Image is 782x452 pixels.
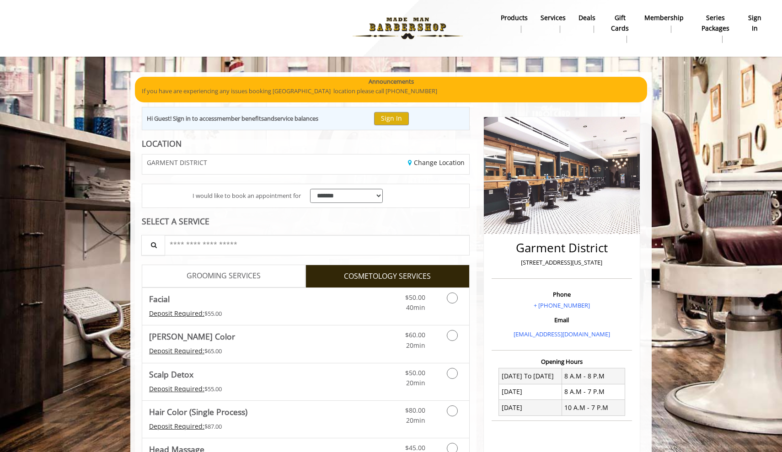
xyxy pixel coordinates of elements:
b: member benefits [217,114,264,122]
span: I would like to book an appointment for [193,191,301,201]
td: [DATE] [499,384,562,399]
span: $45.00 [405,443,425,452]
b: products [501,13,528,23]
b: Facial [149,292,170,305]
span: This service needs some Advance to be paid before we block your appointment [149,422,204,431]
b: Scalp Detox [149,368,193,381]
b: gift cards [608,13,632,33]
span: $50.00 [405,368,425,377]
span: COSMETOLOGY SERVICES [344,271,431,282]
a: MembershipMembership [638,11,690,35]
b: Membership [644,13,684,23]
a: sign insign in [741,11,769,35]
b: LOCATION [142,138,182,149]
a: + [PHONE_NUMBER] [534,301,590,309]
a: Change Location [408,158,465,167]
span: 20min [406,341,425,350]
td: 8 A.M - 8 P.M [562,368,625,384]
b: [PERSON_NAME] Color [149,330,235,343]
img: Made Man Barbershop logo [345,3,471,53]
div: $65.00 [149,346,333,356]
a: ServicesServices [534,11,572,35]
span: $50.00 [405,293,425,302]
div: Hi Guest! Sign in to access and [147,114,318,123]
a: [EMAIL_ADDRESS][DOMAIN_NAME] [514,330,610,338]
span: This service needs some Advance to be paid before we block your appointment [149,346,204,355]
b: Series packages [696,13,734,33]
div: $55.00 [149,384,333,394]
span: 40min [406,303,425,312]
div: SELECT A SERVICE [142,217,470,226]
span: 20min [406,378,425,387]
h3: Opening Hours [492,358,632,365]
h3: Phone [494,291,630,298]
td: [DATE] To [DATE] [499,368,562,384]
b: Announcements [369,77,414,86]
h3: Email [494,317,630,323]
a: Series packagesSeries packages [690,11,741,45]
a: DealsDeals [572,11,602,35]
span: This service needs some Advance to be paid before we block your appointment [149,309,204,318]
a: Productsproducts [494,11,534,35]
h2: Garment District [494,241,630,255]
a: Gift cardsgift cards [602,11,638,45]
p: If you have are experiencing any issues booking [GEOGRAPHIC_DATA] location please call [PHONE_NUM... [142,86,640,96]
td: 8 A.M - 7 P.M [562,384,625,399]
td: 10 A.M - 7 P.M [562,400,625,415]
button: Service Search [141,235,165,255]
b: Services [541,13,566,23]
span: GROOMING SERVICES [187,270,261,282]
span: $80.00 [405,406,425,415]
span: GARMENT DISTRICT [147,159,207,166]
td: [DATE] [499,400,562,415]
b: service balances [274,114,318,122]
span: $60.00 [405,330,425,339]
b: sign in [747,13,762,33]
span: This service needs some Advance to be paid before we block your appointment [149,384,204,393]
p: [STREET_ADDRESS][US_STATE] [494,258,630,267]
b: Hair Color (Single Process) [149,405,247,418]
b: Deals [578,13,595,23]
span: 20min [406,416,425,425]
div: $55.00 [149,308,333,319]
div: $87.00 [149,421,333,431]
button: Sign In [374,112,409,125]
